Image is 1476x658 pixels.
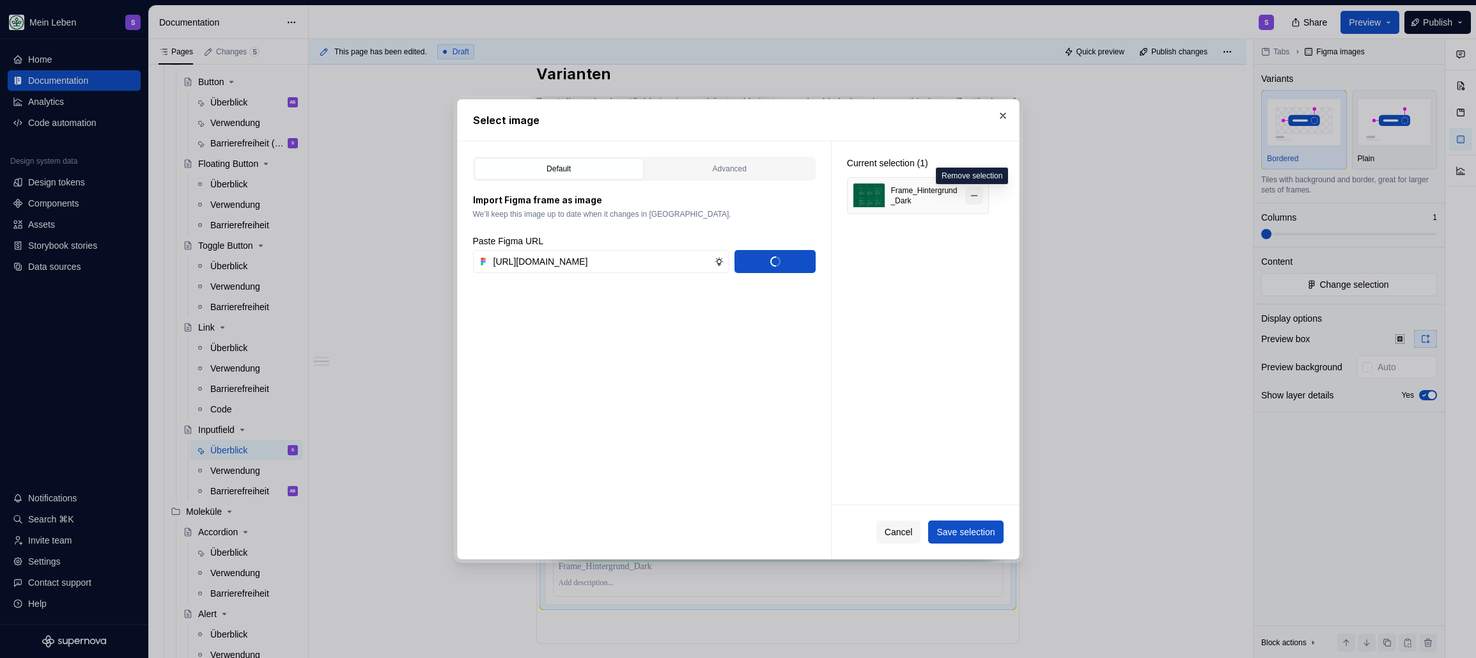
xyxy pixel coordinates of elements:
div: Frame_Hintergrund_Dark [890,185,959,206]
label: Paste Figma URL [473,235,543,247]
div: Default [479,162,639,175]
span: Cancel [885,526,913,538]
span: Save selection [936,526,995,538]
div: Current selection (1) [847,157,989,169]
input: https://figma.com/file... [488,250,715,273]
p: We’ll keep this image up to date when it changes in [GEOGRAPHIC_DATA]. [473,209,816,219]
button: Cancel [876,521,921,544]
h2: Select image [473,113,1004,128]
p: Import Figma frame as image [473,194,816,207]
div: Remove selection [936,168,1008,184]
div: Advanced [649,162,810,175]
button: Save selection [928,521,1003,544]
